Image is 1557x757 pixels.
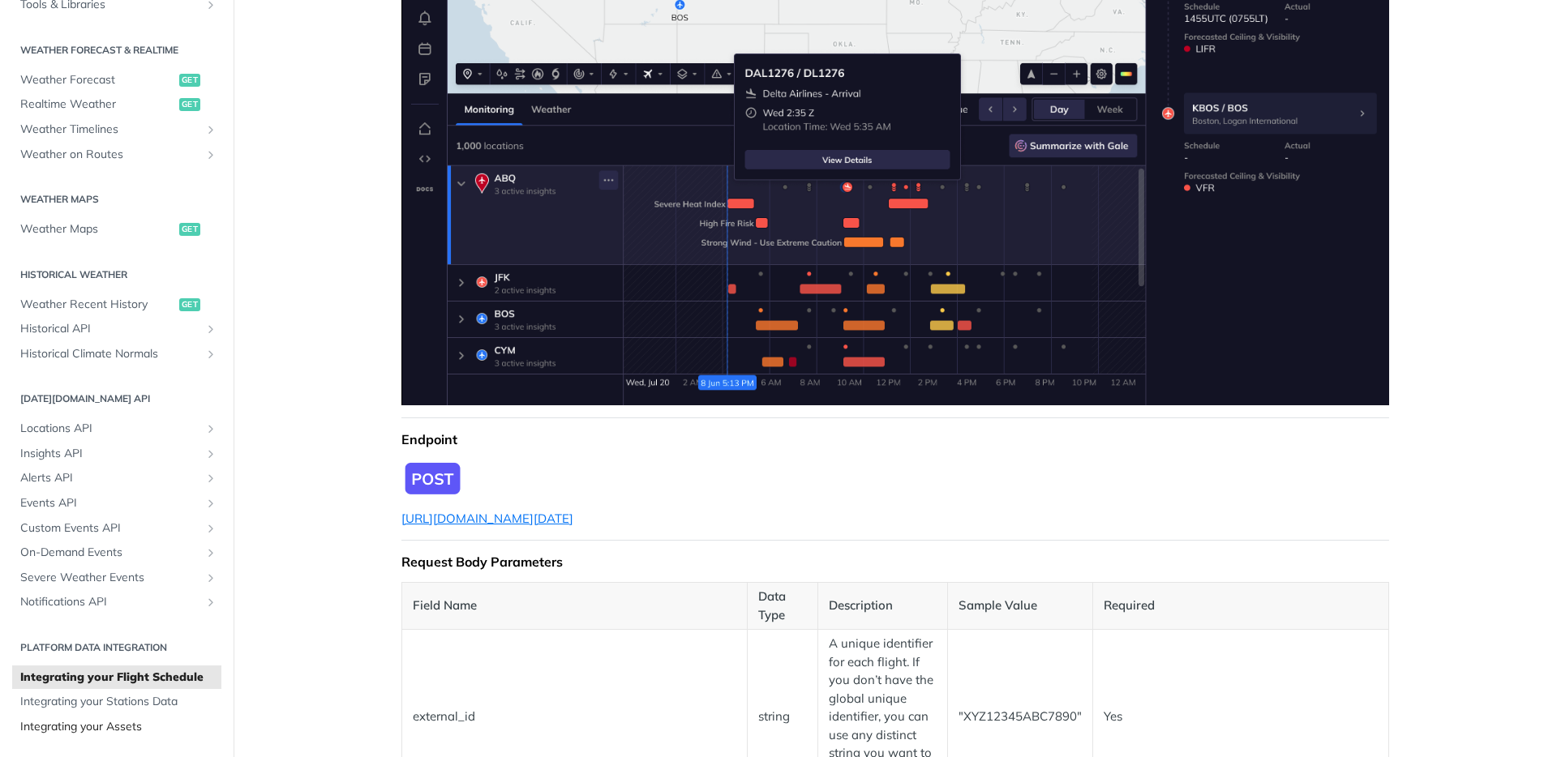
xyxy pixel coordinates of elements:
button: Show subpages for Custom Events API [204,522,217,535]
a: Integrating your Flight Schedule [12,665,221,690]
button: Show subpages for Historical API [204,323,217,336]
a: Historical APIShow subpages for Historical API [12,317,221,341]
div: Request Body Parameters [401,554,1389,570]
button: Show subpages for Severe Weather Events [204,571,217,584]
a: Weather on RoutesShow subpages for Weather on Routes [12,143,221,167]
button: Show subpages for Locations API [204,422,217,435]
button: Show subpages for Weather Timelines [204,123,217,136]
span: Integrating your Assets [20,719,217,735]
a: Severe Weather EventsShow subpages for Severe Weather Events [12,566,221,590]
a: Weather Forecastget [12,68,221,92]
button: Show subpages for Notifications API [204,596,217,609]
strong: Required [1104,597,1155,613]
img: Endpoint Icon [401,460,463,498]
a: Weather TimelinesShow subpages for Weather Timelines [12,118,221,142]
a: Events APIShow subpages for Events API [12,491,221,515]
span: Severe Weather Events [20,570,200,586]
span: get [179,74,200,87]
span: Historical API [20,321,200,337]
span: Historical Climate Normals [20,346,200,362]
span: Weather Maps [20,221,175,237]
span: Insights API [20,446,200,462]
span: On-Demand Events [20,545,200,561]
span: get [179,298,200,311]
a: Integrating your Stations Data [12,690,221,714]
span: Weather Timelines [20,122,200,138]
a: Realtime Weatherget [12,92,221,117]
a: Historical Climate NormalsShow subpages for Historical Climate Normals [12,342,221,366]
a: On-Demand EventsShow subpages for On-Demand Events [12,541,221,565]
a: Weather Mapsget [12,217,221,242]
span: Integrating your Stations Data [20,694,217,710]
a: Integrating your Assets [12,715,221,739]
h2: Historical Weather [12,267,221,282]
a: [URL][DOMAIN_NAME][DATE] [401,511,573,526]
div: Endpoint [401,431,1389,447]
span: Realtime Weather [20,96,175,113]
button: Show subpages for On-Demand Events [204,546,217,559]
span: Locations API [20,421,200,437]
span: Integrating your Flight Schedule [20,669,217,686]
a: Insights APIShow subpages for Insights API [12,442,221,466]
h2: Weather Maps [12,192,221,207]
strong: Sample Value [959,597,1037,613]
a: Weather Recent Historyget [12,293,221,317]
strong: Field Name [413,597,477,613]
span: Custom Events API [20,520,200,537]
span: Weather on Routes [20,147,200,163]
h2: [DATE][DOMAIN_NAME] API [12,391,221,406]
h2: Platform DATA integration [12,640,221,655]
button: Show subpages for Alerts API [204,472,217,485]
span: get [179,98,200,111]
h2: Weather Forecast & realtime [12,43,221,58]
a: Alerts APIShow subpages for Alerts API [12,466,221,490]
button: Show subpages for Events API [204,497,217,510]
a: Custom Events APIShow subpages for Custom Events API [12,516,221,541]
button: Show subpages for Weather on Routes [204,148,217,161]
button: Show subpages for Insights API [204,447,217,460]
span: Events API [20,495,200,511]
strong: Data Type [758,588,786,622]
a: Locations APIShow subpages for Locations API [12,417,221,441]
strong: Description [829,597,893,613]
button: Show subpages for Historical Climate Normals [204,348,217,361]
span: Weather Forecast [20,72,175,88]
span: Expand image [401,460,1389,498]
span: get [179,223,200,236]
a: Notifications APIShow subpages for Notifications API [12,590,221,614]
span: Weather Recent History [20,297,175,313]
span: Notifications API [20,594,200,610]
span: Alerts API [20,470,200,486]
